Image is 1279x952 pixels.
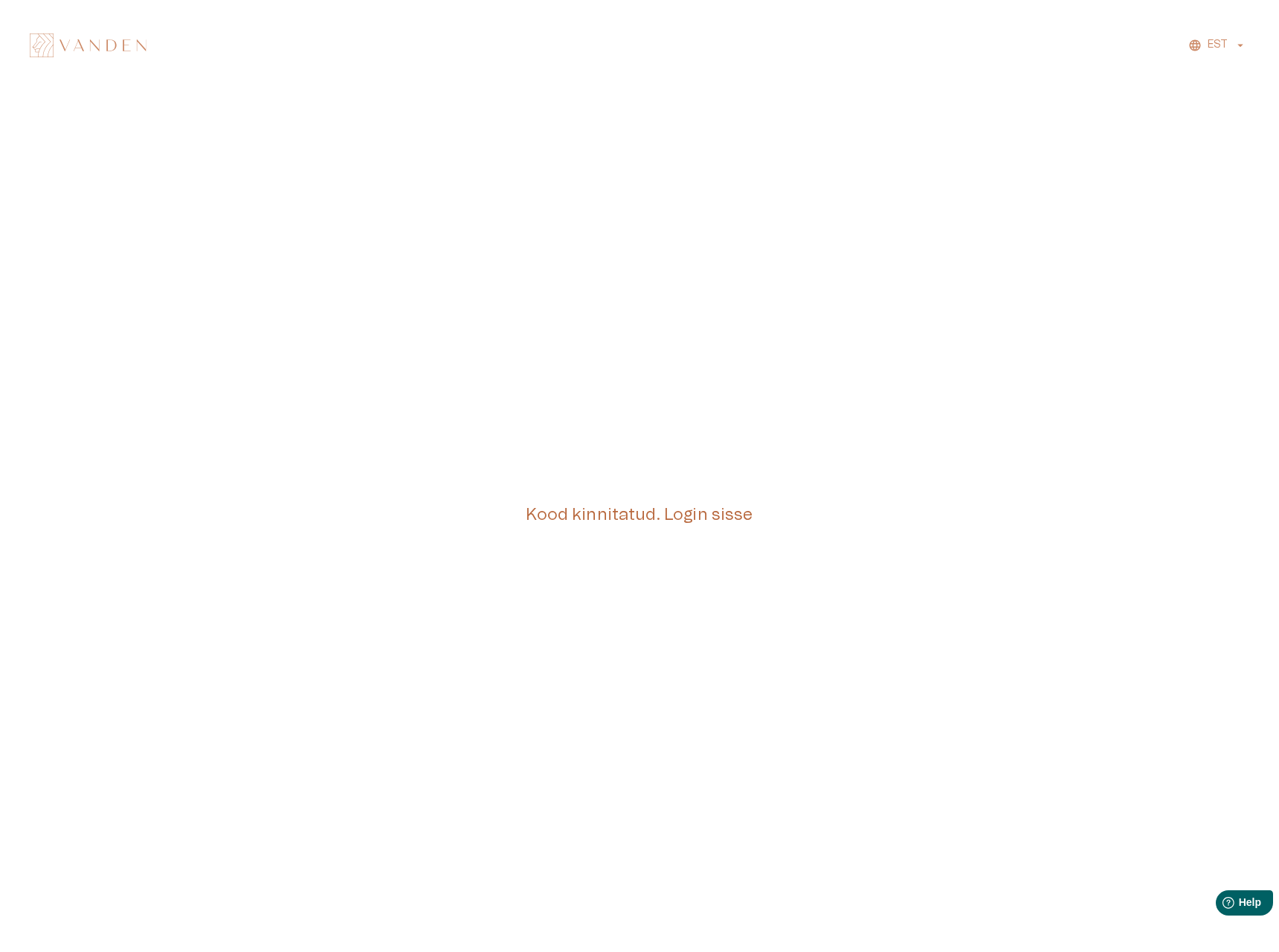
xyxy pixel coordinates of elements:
[526,504,753,526] h5: Kood kinnitatud. Login sisse
[1163,884,1279,926] iframe: Help widget launcher
[30,33,146,57] img: Vanden logo
[1208,37,1228,53] p: EST
[1186,34,1249,56] button: EST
